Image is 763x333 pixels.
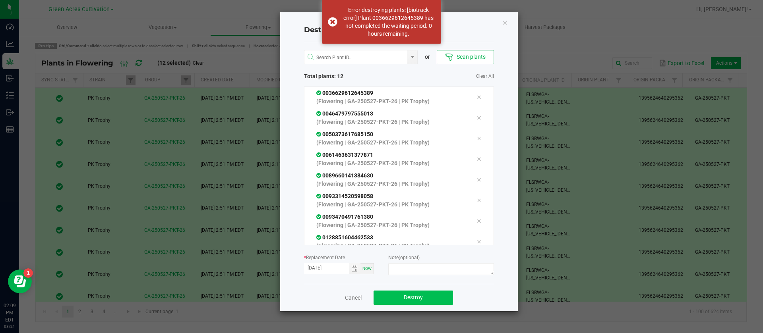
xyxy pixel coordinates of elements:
button: Destroy [374,291,453,305]
span: In Sync [316,214,322,220]
p: (Flowering | GA-250527-PKT-26 | PK Trophy) [316,97,465,106]
span: 0046479797555013 [316,110,373,117]
div: Remove tag [471,237,487,246]
span: In Sync [316,131,322,137]
iframe: Resource center unread badge [23,268,33,278]
div: Remove tag [471,175,487,185]
span: 0036629612645389 [316,90,373,96]
div: Remove tag [471,134,487,143]
label: Replacement Date [304,254,345,261]
div: Remove tag [471,196,487,205]
span: In Sync [316,152,322,158]
input: NO DATA FOUND [304,50,408,65]
span: 0093314520598058 [316,193,373,199]
span: 0061463631377871 [316,152,373,158]
div: Remove tag [471,216,487,226]
div: Remove tag [471,154,487,164]
p: (Flowering | GA-250527-PKT-26 | PK Trophy) [316,139,465,147]
iframe: Resource center [8,269,32,293]
span: Toggle calendar [349,263,361,274]
span: 0093470491761380 [316,214,373,220]
p: (Flowering | GA-250527-PKT-26 | PK Trophy) [316,242,465,250]
span: Now [362,266,372,271]
p: (Flowering | GA-250527-PKT-26 | PK Trophy) [316,221,465,229]
span: In Sync [316,110,322,117]
span: In Sync [316,234,322,241]
input: Date [304,263,349,273]
p: (Flowering | GA-250527-PKT-26 | PK Trophy) [316,159,465,167]
span: Destroy [404,294,423,300]
button: Close [502,17,508,27]
button: Scan plants [437,50,494,64]
a: Cancel [345,294,362,302]
p: (Flowering | GA-250527-PKT-26 | PK Trophy) [316,200,465,209]
span: In Sync [316,172,322,179]
p: (Flowering | GA-250527-PKT-26 | PK Trophy) [316,118,465,126]
span: 0089660141384630 [316,172,373,179]
span: 0128851604462533 [316,234,373,241]
span: (optional) [399,255,420,260]
span: In Sync [316,193,322,199]
a: Clear All [476,73,494,80]
span: In Sync [316,90,322,96]
div: Remove tag [471,113,487,123]
h4: Destroy Plants [304,25,494,35]
label: Note [388,254,420,261]
div: Error destroying plants: [biotrack error] Plant 0036629612645389 has not completed the waiting pe... [342,6,435,38]
span: Total plants: 12 [304,72,399,81]
div: or [418,53,437,61]
div: Remove tag [471,92,487,102]
p: (Flowering | GA-250527-PKT-26 | PK Trophy) [316,180,465,188]
span: 0050373617685150 [316,131,373,137]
